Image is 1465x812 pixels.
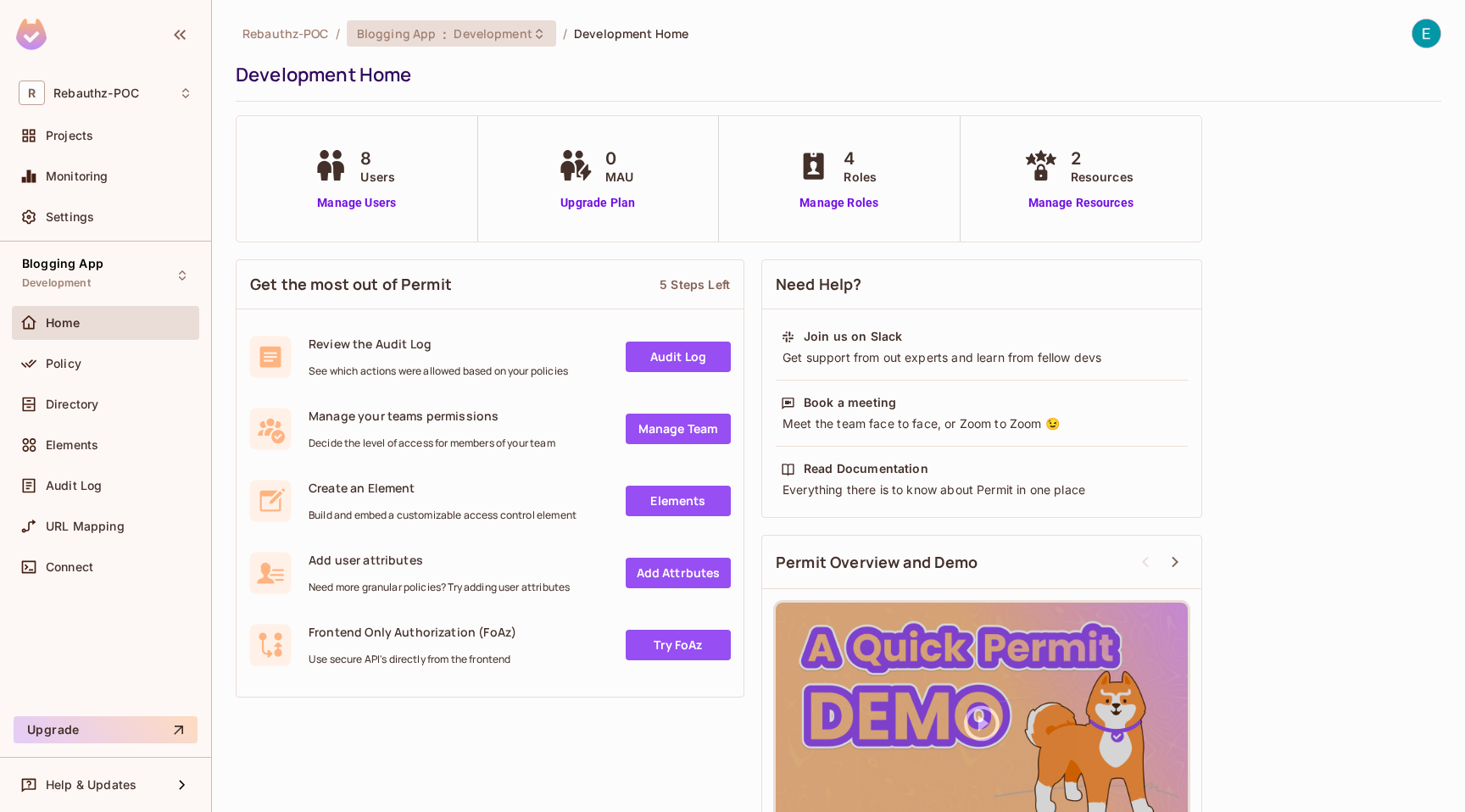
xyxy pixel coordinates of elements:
[357,25,437,42] span: Blogging App
[46,520,125,533] span: URL Mapping
[360,146,395,171] span: 8
[1071,146,1134,171] span: 2
[46,398,98,411] span: Directory
[14,716,198,743] button: Upgrade
[776,274,862,295] span: Need Help?
[46,210,94,224] span: Settings
[781,481,1183,498] div: Everything there is to know about Permit in one place
[660,276,730,292] div: 5 Steps Left
[605,168,633,186] span: MAU
[1020,194,1142,212] a: Manage Resources
[781,349,1183,366] div: Get support from out experts and learn from fellow devs
[19,81,45,105] span: R
[804,394,896,411] div: Book a meeting
[236,62,1433,87] div: Development Home
[442,27,448,41] span: :
[804,460,928,477] div: Read Documentation
[1071,168,1134,186] span: Resources
[844,168,877,186] span: Roles
[626,342,731,372] a: Audit Log
[309,194,404,212] a: Manage Users
[844,146,877,171] span: 4
[626,414,731,444] a: Manage Team
[309,653,516,666] span: Use secure API's directly from the frontend
[309,509,577,522] span: Build and embed a customizable access control element
[46,560,93,574] span: Connect
[626,558,731,588] a: Add Attrbutes
[309,408,555,424] span: Manage your teams permissions
[804,328,902,345] div: Join us on Slack
[309,364,568,378] span: See which actions were allowed based on your policies
[46,778,136,792] span: Help & Updates
[626,486,731,516] a: Elements
[16,19,47,50] img: SReyMgAAAABJRU5ErkJggg==
[242,25,329,42] span: the active workspace
[309,552,570,568] span: Add user attributes
[454,25,532,42] span: Development
[776,552,978,573] span: Permit Overview and Demo
[46,170,109,183] span: Monitoring
[309,581,570,594] span: Need more granular policies? Try adding user attributes
[309,624,516,640] span: Frontend Only Authorization (FoAz)
[46,479,102,492] span: Audit Log
[53,86,139,100] span: Workspace: Rebauthz-POC
[309,336,568,352] span: Review the Audit Log
[626,630,731,660] a: Try FoAz
[574,25,688,42] span: Development Home
[46,438,98,452] span: Elements
[360,168,395,186] span: Users
[250,274,452,295] span: Get the most out of Permit
[309,437,555,450] span: Decide the level of access for members of your team
[46,316,81,330] span: Home
[46,357,81,370] span: Policy
[1412,19,1440,47] img: Erik Mesropyan
[605,146,633,171] span: 0
[793,194,885,212] a: Manage Roles
[46,129,93,142] span: Projects
[781,415,1183,432] div: Meet the team face to face, or Zoom to Zoom 😉
[563,25,567,42] li: /
[336,25,340,42] li: /
[22,276,91,290] span: Development
[554,194,642,212] a: Upgrade Plan
[309,480,577,496] span: Create an Element
[22,257,103,270] span: Blogging App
